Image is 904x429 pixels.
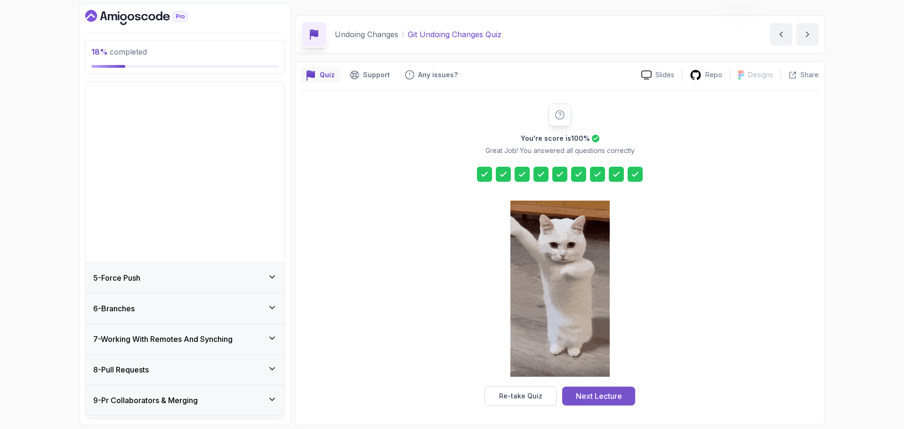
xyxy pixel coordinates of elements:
button: 9-Pr Collaborators & Merging [86,385,284,415]
div: Next Lecture [576,390,622,402]
h2: You're score is 100 % [521,134,590,143]
p: Slides [655,70,674,80]
h3: 5 - Force Push [93,272,140,283]
p: Any issues? [418,70,458,80]
p: Great Job! You answered all questions correctly [485,146,635,155]
div: Re-take Quiz [499,391,542,401]
button: Re-take Quiz [484,386,557,406]
button: 8-Pull Requests [86,355,284,385]
img: cool-cat [510,201,610,377]
button: Next Lecture [562,387,635,405]
button: 6-Branches [86,293,284,324]
h3: 6 - Branches [93,303,135,314]
p: Share [800,70,819,80]
p: Git Undoing Changes Quiz [408,29,501,40]
p: Repo [705,70,722,80]
p: Support [363,70,390,80]
p: Undoing Changes [335,29,398,40]
button: Feedback button [399,67,463,82]
button: 5-Force Push [86,263,284,293]
a: Repo [682,69,730,81]
h3: 8 - Pull Requests [93,364,149,375]
a: Slides [634,70,682,80]
p: Designs [748,70,773,80]
button: quiz button [301,67,340,82]
h3: 7 - Working With Remotes And Synching [93,333,233,345]
button: next content [796,23,819,46]
span: completed [91,47,147,57]
button: Support button [344,67,395,82]
a: Dashboard [85,10,210,25]
span: 18 % [91,47,108,57]
h3: 9 - Pr Collaborators & Merging [93,395,198,406]
button: Share [781,70,819,80]
button: 7-Working With Remotes And Synching [86,324,284,354]
p: Quiz [320,70,335,80]
button: previous content [770,23,792,46]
